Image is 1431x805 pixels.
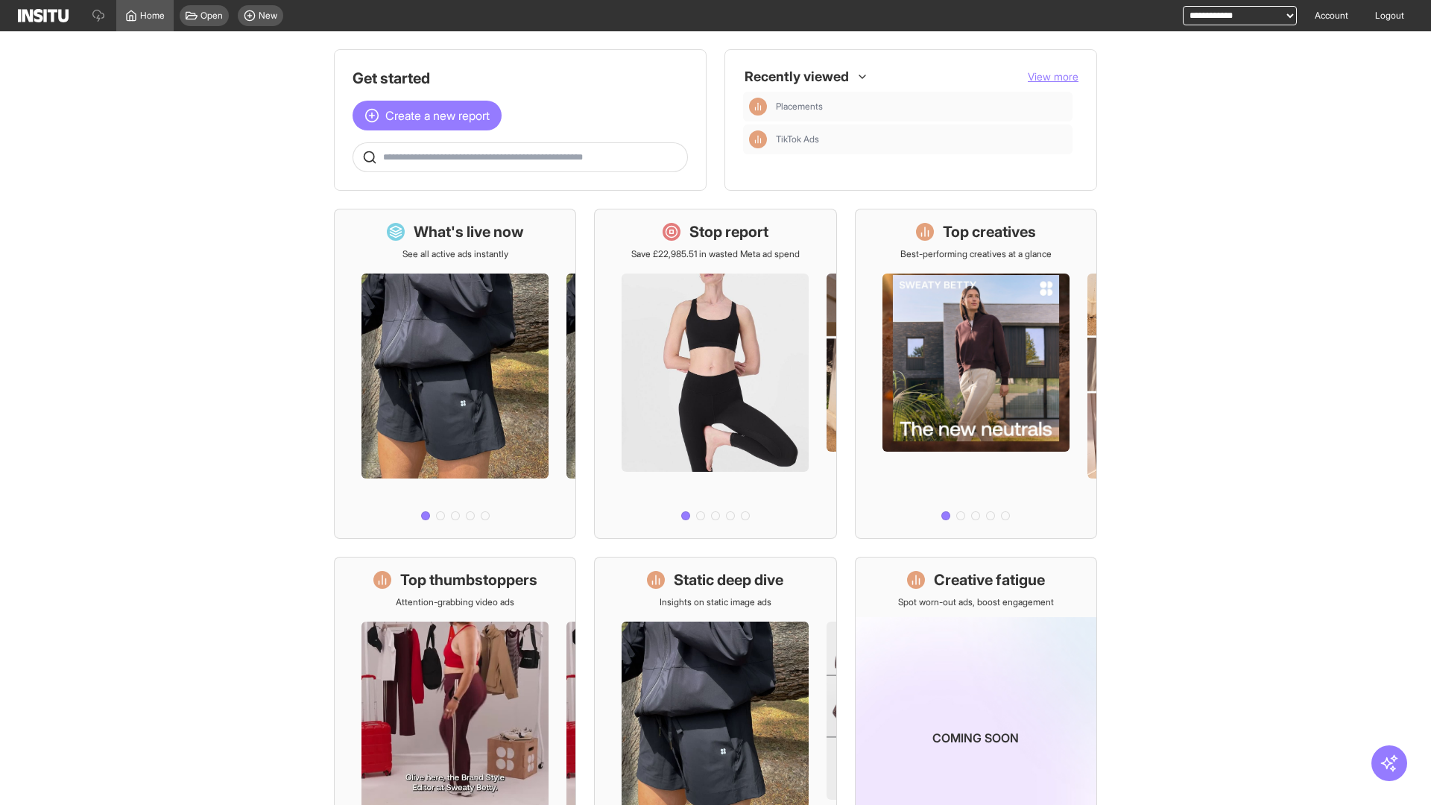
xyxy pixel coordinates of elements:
div: Insights [749,98,767,116]
h1: Top creatives [943,221,1036,242]
p: See all active ads instantly [402,248,508,260]
p: Save £22,985.51 in wasted Meta ad spend [631,248,800,260]
a: Stop reportSave £22,985.51 in wasted Meta ad spend [594,209,836,539]
p: Attention-grabbing video ads [396,596,514,608]
span: TikTok Ads [776,133,1067,145]
p: Best-performing creatives at a glance [900,248,1052,260]
span: Open [200,10,223,22]
span: New [259,10,277,22]
h1: Top thumbstoppers [400,569,537,590]
div: Insights [749,130,767,148]
h1: Stop report [689,221,768,242]
button: Create a new report [353,101,502,130]
img: Logo [18,9,69,22]
p: Insights on static image ads [660,596,771,608]
span: Placements [776,101,823,113]
h1: What's live now [414,221,524,242]
button: View more [1028,69,1078,84]
span: TikTok Ads [776,133,819,145]
h1: Get started [353,68,688,89]
span: Create a new report [385,107,490,124]
span: Home [140,10,165,22]
a: Top creativesBest-performing creatives at a glance [855,209,1097,539]
a: What's live nowSee all active ads instantly [334,209,576,539]
h1: Static deep dive [674,569,783,590]
span: Placements [776,101,1067,113]
span: View more [1028,70,1078,83]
